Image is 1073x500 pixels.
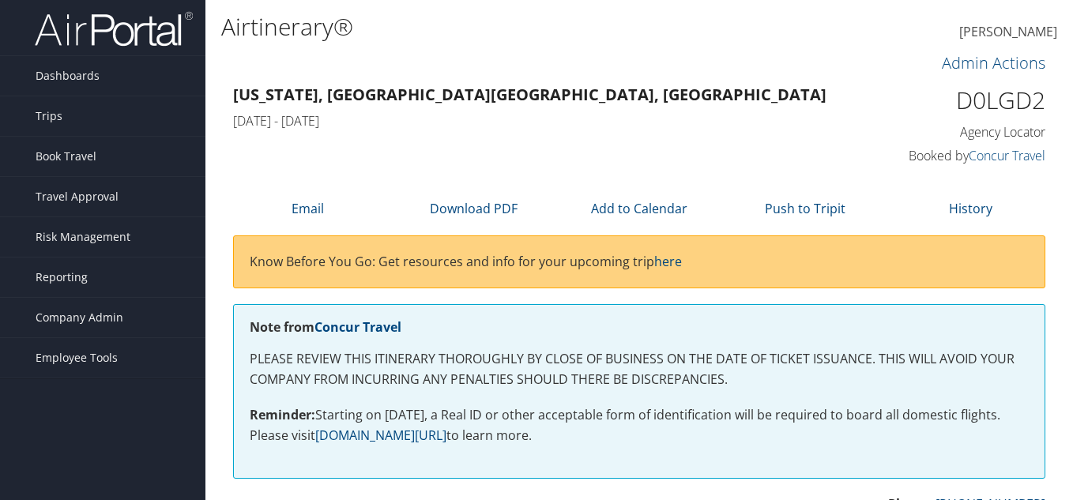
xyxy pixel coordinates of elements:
span: Employee Tools [36,338,118,378]
span: Company Admin [36,298,123,337]
span: Risk Management [36,217,130,257]
span: Travel Approval [36,177,119,216]
span: Reporting [36,258,88,297]
h4: [DATE] - [DATE] [233,112,837,130]
span: Trips [36,96,62,136]
a: History [949,200,992,217]
a: Concur Travel [969,147,1045,164]
a: here [654,253,682,270]
span: Dashboards [36,56,100,96]
a: [DOMAIN_NAME][URL] [315,427,446,444]
h4: Agency Locator [860,123,1046,141]
strong: Reminder: [250,406,315,423]
span: [PERSON_NAME] [959,23,1057,40]
p: Know Before You Go: Get resources and info for your upcoming trip [250,252,1029,273]
p: Starting on [DATE], a Real ID or other acceptable form of identification will be required to boar... [250,405,1029,445]
h1: Airtinerary® [221,10,778,43]
a: Push to Tripit [765,200,845,217]
strong: [US_STATE], [GEOGRAPHIC_DATA] [GEOGRAPHIC_DATA], [GEOGRAPHIC_DATA] [233,84,826,105]
span: Book Travel [36,137,96,176]
a: Admin Actions [942,52,1045,73]
a: Concur Travel [314,318,401,336]
strong: Note from [250,318,401,336]
p: PLEASE REVIEW THIS ITINERARY THOROUGHLY BY CLOSE OF BUSINESS ON THE DATE OF TICKET ISSUANCE. THIS... [250,349,1029,389]
a: [PERSON_NAME] [959,8,1057,57]
h4: Booked by [860,147,1046,164]
h1: D0LGD2 [860,84,1046,117]
a: Email [292,200,324,217]
a: Download PDF [430,200,518,217]
img: airportal-logo.png [35,10,193,47]
a: Add to Calendar [591,200,687,217]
